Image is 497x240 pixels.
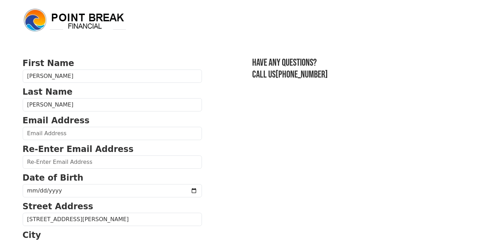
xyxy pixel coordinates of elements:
[23,202,93,211] strong: Street Address
[276,69,328,80] a: [PHONE_NUMBER]
[252,57,475,69] h3: Have any questions?
[23,116,90,125] strong: Email Address
[23,155,202,169] input: Re-Enter Email Address
[23,127,202,140] input: Email Address
[252,69,475,81] h3: Call us
[23,58,74,68] strong: First Name
[23,87,73,97] strong: Last Name
[23,70,202,83] input: First Name
[23,230,41,240] strong: City
[23,173,83,183] strong: Date of Birth
[23,8,127,33] img: logo.png
[23,98,202,111] input: Last Name
[23,144,134,154] strong: Re-Enter Email Address
[23,213,202,226] input: Street Address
